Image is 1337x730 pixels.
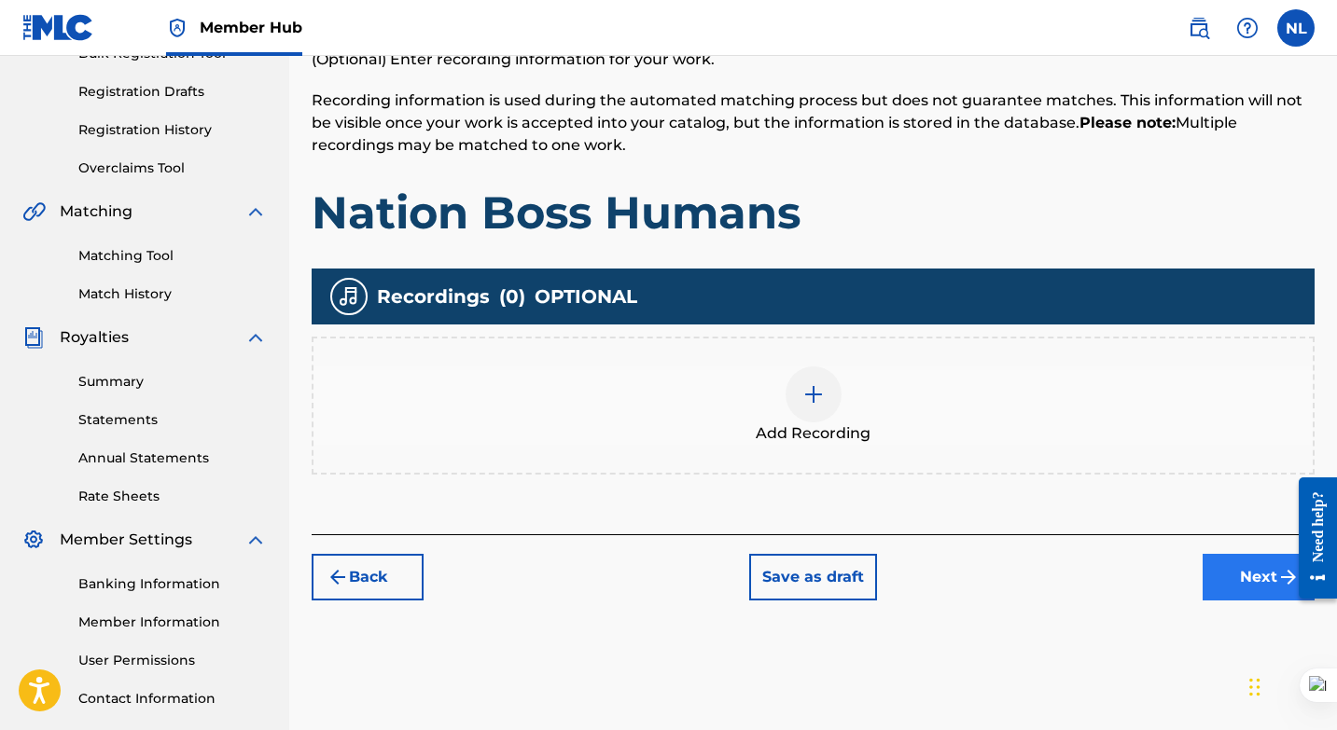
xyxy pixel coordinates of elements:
img: Top Rightsholder [166,17,188,39]
a: Public Search [1180,9,1218,47]
a: User Permissions [78,651,267,670]
div: Help [1229,9,1266,47]
a: Matching Tool [78,246,267,266]
a: Banking Information [78,574,267,594]
img: MLC Logo [22,14,94,41]
img: search [1188,17,1210,39]
img: expand [244,326,267,349]
a: Member Information [78,613,267,632]
a: Registration History [78,120,267,140]
div: User Menu [1277,9,1315,47]
button: Next [1203,554,1315,600]
iframe: Chat Widget [1244,640,1337,730]
a: Statements [78,410,267,430]
span: Member Settings [60,529,192,551]
a: Contact Information [78,689,267,709]
a: Overclaims Tool [78,158,267,178]
a: Rate Sheets [78,487,267,506]
span: Matching [60,200,132,223]
img: Matching [22,200,46,223]
iframe: Resource Center [1285,463,1337,613]
button: Save as draft [749,554,877,600]
span: (Optional) Enter recording information for your work. [312,50,715,68]
img: Member Settings [22,529,45,551]
h1: Nation Boss Humans [312,185,1315,241]
span: Royalties [60,326,129,349]
span: OPTIONAL [535,282,637,310]
img: add [802,383,825,406]
div: Drag [1249,659,1260,715]
img: expand [244,529,267,551]
span: Member Hub [200,17,302,38]
a: Summary [78,372,267,392]
span: Add Recording [756,422,870,445]
img: expand [244,200,267,223]
a: Registration Drafts [78,82,267,102]
a: Match History [78,284,267,304]
img: 7ee5dd4eb1f8a8e3ef2f.svg [327,566,349,588]
span: Recording information is used during the automated matching process but does not guarantee matche... [312,91,1302,154]
button: Back [312,554,424,600]
a: Annual Statements [78,448,267,468]
strong: Please note: [1079,114,1176,131]
img: Royalties [22,326,45,349]
span: Recordings [377,282,490,310]
img: recording [338,285,360,308]
img: help [1236,17,1259,39]
img: f7272a7cc735f4ea7f67.svg [1277,566,1300,588]
span: ( 0 ) [499,282,525,310]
